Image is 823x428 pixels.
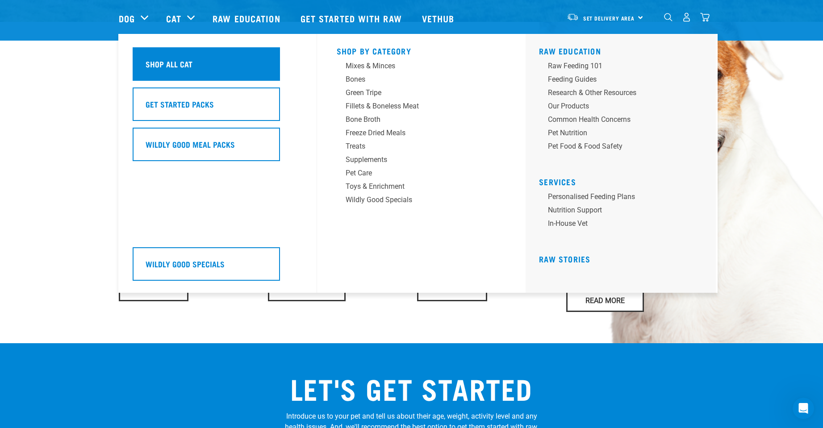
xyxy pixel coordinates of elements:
[566,289,644,312] a: Read More
[133,247,302,287] a: Wildly Good Specials
[346,141,485,152] div: Treats
[682,12,691,22] img: user.png
[285,372,539,404] h2: LET'S GET STARTED
[539,177,709,184] h5: Services
[337,154,506,168] a: Supplements
[583,17,635,20] span: Set Delivery Area
[700,12,710,22] img: home-icon@2x.png
[346,101,485,112] div: Fillets & Boneless Meat
[119,12,135,25] a: Dog
[337,195,506,208] a: Wildly Good Specials
[337,101,506,114] a: Fillets & Boneless Meat
[346,61,485,71] div: Mixes & Minces
[539,49,601,53] a: Raw Education
[292,0,413,36] a: Get started with Raw
[567,13,579,21] img: van-moving.png
[539,141,709,154] a: Pet Food & Food Safety
[346,87,485,98] div: Green Tripe
[539,61,709,74] a: Raw Feeding 101
[346,168,485,179] div: Pet Care
[548,87,687,98] div: Research & Other Resources
[548,74,687,85] div: Feeding Guides
[337,128,506,141] a: Freeze Dried Meals
[793,398,814,419] iframe: Intercom live chat
[413,0,466,36] a: Vethub
[337,181,506,195] a: Toys & Enrichment
[539,74,709,87] a: Feeding Guides
[664,13,673,21] img: home-icon-1@2x.png
[337,114,506,128] a: Bone Broth
[133,87,302,128] a: Get Started Packs
[548,101,687,112] div: Our Products
[166,12,181,25] a: Cat
[337,74,506,87] a: Bones
[146,98,214,110] h5: Get Started Packs
[539,257,590,261] a: Raw Stories
[539,191,709,205] a: Personalised Feeding Plans
[133,47,302,87] a: Shop All Cat
[146,258,225,270] h5: Wildly Good Specials
[539,128,709,141] a: Pet Nutrition
[548,128,687,138] div: Pet Nutrition
[337,141,506,154] a: Treats
[337,168,506,181] a: Pet Care
[337,46,506,54] h5: Shop By Category
[346,128,485,138] div: Freeze Dried Meals
[346,181,485,192] div: Toys & Enrichment
[539,87,709,101] a: Research & Other Resources
[346,114,485,125] div: Bone Broth
[146,58,192,70] h5: Shop All Cat
[548,114,687,125] div: Common Health Concerns
[548,61,687,71] div: Raw Feeding 101
[548,141,687,152] div: Pet Food & Food Safety
[539,101,709,114] a: Our Products
[346,195,485,205] div: Wildly Good Specials
[204,0,291,36] a: Raw Education
[539,114,709,128] a: Common Health Concerns
[539,218,709,232] a: In-house vet
[337,61,506,74] a: Mixes & Minces
[346,74,485,85] div: Bones
[337,87,506,101] a: Green Tripe
[539,205,709,218] a: Nutrition Support
[346,154,485,165] div: Supplements
[146,138,235,150] h5: Wildly Good Meal Packs
[133,128,302,168] a: Wildly Good Meal Packs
